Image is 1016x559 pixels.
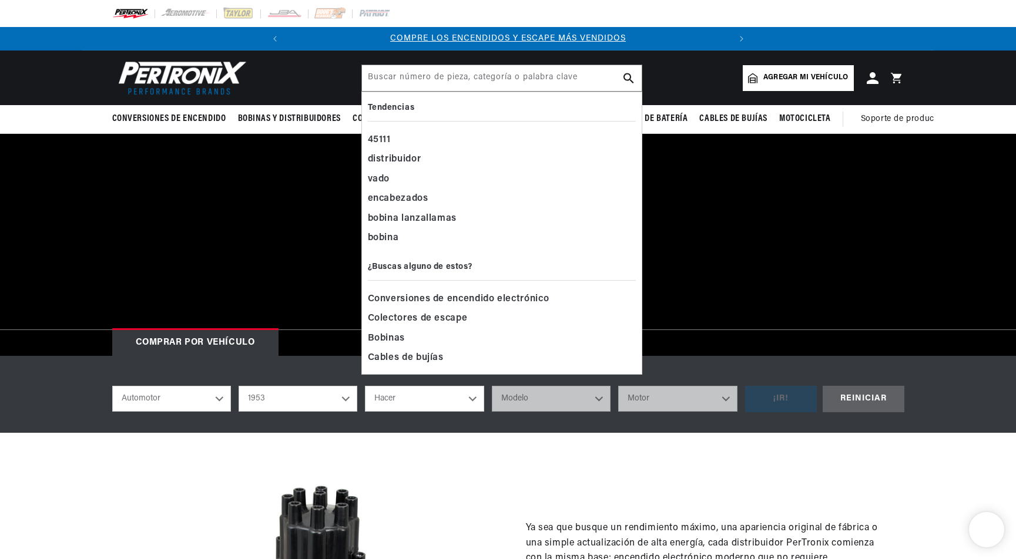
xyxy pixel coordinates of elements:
div: Anuncio [287,32,730,45]
font: Comprar por vehículo [136,338,255,347]
summary: Productos de batería [592,105,693,133]
select: Motor [618,386,737,412]
font: Productos de batería [598,114,688,123]
font: Tendencias [368,103,415,112]
font: Agregar mi vehículo [763,74,849,81]
button: Traducción faltante: en.sections.announcements.next_announcement [730,27,753,50]
font: Bobinas y distribuidores [238,114,341,123]
summary: Cables de bujías [693,105,773,133]
font: Bobinas [368,334,405,343]
button: Traducción faltante: en.sections.announcements.previous_announcement [263,27,287,50]
font: vado [368,174,390,184]
summary: Bobinas y distribuidores [232,105,347,133]
select: Año [239,386,357,412]
a: COMPRE LOS ENCENDIDOS Y ESCAPE MÁS VENDIDOS [390,34,626,43]
select: Modelo [492,386,611,412]
summary: Colectores, escapes y componentes [347,105,508,133]
font: encabezados [368,194,428,203]
select: Hacer [365,386,484,412]
font: Colectores, escapes y componentes [353,114,502,123]
font: Conversiones de encendido [112,114,226,123]
font: Colectores de escape [368,314,468,323]
select: Tipo de viaje [112,386,231,412]
font: Conversiones de encendido electrónico [368,294,549,304]
font: distribuidor [368,154,421,164]
a: Agregar mi vehículo [743,65,854,91]
font: Cables de bujías [699,114,767,123]
font: 45111 [368,135,391,144]
img: Pertronix [112,58,247,98]
font: Soporte de producto [861,115,942,123]
div: REINICIAR [823,386,904,412]
summary: Conversiones de encendido [112,105,232,133]
input: Buscar número de pieza, categoría o palabra clave [362,65,642,91]
slideshow-component: Traducción faltante: en.sections.announcements.announcement_bar [83,27,934,50]
summary: Motocicleta [773,105,837,133]
button: botón de búsqueda [616,65,642,91]
font: ¿Buscas alguno de estos? [368,262,472,271]
font: Cables de bujías [368,353,444,362]
font: Motocicleta [779,114,831,123]
font: bobina lanzallamas [368,214,457,223]
summary: Soporte de producto [861,105,948,133]
font: bobina [368,233,399,243]
div: 1 de 2 [287,32,730,45]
